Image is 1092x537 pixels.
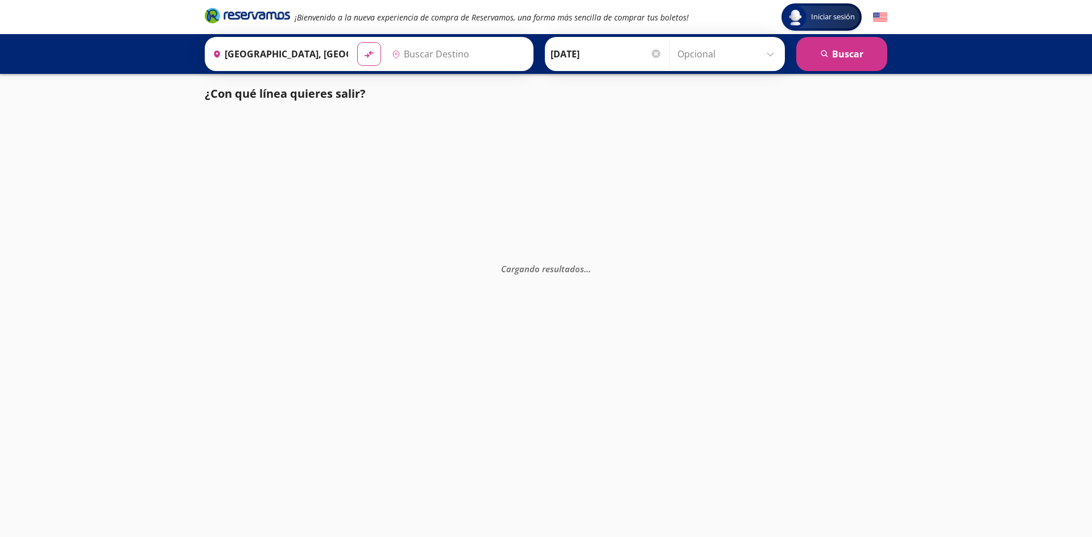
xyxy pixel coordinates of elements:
[205,7,290,27] a: Brand Logo
[584,263,586,274] span: .
[208,40,348,68] input: Buscar Origen
[387,40,527,68] input: Buscar Destino
[586,263,589,274] span: .
[551,40,662,68] input: Elegir Fecha
[796,37,887,71] button: Buscar
[501,263,591,274] em: Cargando resultados
[295,12,689,23] em: ¡Bienvenido a la nueva experiencia de compra de Reservamos, una forma más sencilla de comprar tus...
[806,11,859,23] span: Iniciar sesión
[873,10,887,24] button: English
[205,85,366,102] p: ¿Con qué línea quieres salir?
[677,40,779,68] input: Opcional
[205,7,290,24] i: Brand Logo
[589,263,591,274] span: .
